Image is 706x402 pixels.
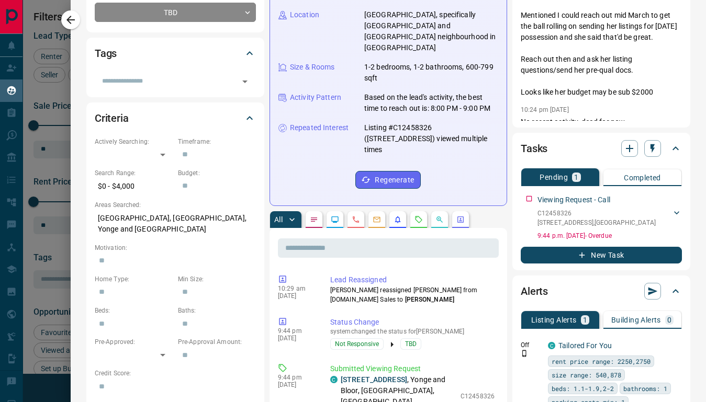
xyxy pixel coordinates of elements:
[521,117,682,128] p: No recent activity, dead for now.
[95,168,173,178] p: Search Range:
[461,392,495,401] p: C12458326
[95,110,129,127] h2: Criteria
[274,216,283,223] p: All
[330,363,495,374] p: Submitted Viewing Request
[95,369,256,378] p: Credit Score:
[95,178,173,195] p: $0 - $4,000
[95,3,256,22] div: TBD
[178,137,256,146] p: Timeframe:
[521,350,528,357] svg: Push Notification Only
[330,376,338,383] div: condos.ca
[537,209,656,218] p: C12458326
[364,92,498,114] p: Based on the lead's activity, the best time to reach out is: 8:00 PM - 9:00 PM
[537,218,656,227] p: [STREET_ADDRESS] , [GEOGRAPHIC_DATA]
[335,339,379,349] span: Not Responsive
[521,283,548,300] h2: Alerts
[521,140,547,157] h2: Tasks
[548,342,555,349] div: condos.ca
[537,206,682,229] div: C12458326[STREET_ADDRESS],[GEOGRAPHIC_DATA]
[583,316,587,324] p: 1
[531,316,577,324] p: Listing Alerts
[95,137,173,146] p: Actively Searching:
[537,194,610,205] p: Viewing Request - Call
[95,200,256,210] p: Areas Searched:
[95,210,256,238] p: [GEOGRAPHIC_DATA], [GEOGRAPHIC_DATA], Yonge and [GEOGRAPHIC_DATA]
[278,381,315,388] p: [DATE]
[521,106,569,113] p: 10:24 pm [DATE]
[330,285,495,304] p: [PERSON_NAME] reassigned [PERSON_NAME] from [DOMAIN_NAME] Sales to
[95,45,117,62] h2: Tags
[394,215,402,224] svg: Listing Alerts
[552,383,614,394] span: beds: 1.1-1.9,2-2
[290,122,349,133] p: Repeated Interest
[405,296,454,303] span: [PERSON_NAME]
[405,339,417,349] span: TBD
[667,316,671,324] p: 0
[552,356,651,366] span: rent price range: 2250,2750
[364,122,498,155] p: Listing #C12458326 ([STREET_ADDRESS]) viewed multiple times
[290,62,335,73] p: Size & Rooms
[95,274,173,284] p: Home Type:
[435,215,444,224] svg: Opportunities
[331,215,339,224] svg: Lead Browsing Activity
[540,174,568,181] p: Pending
[364,62,498,84] p: 1-2 bedrooms, 1-2 bathrooms, 600-799 sqft
[290,9,319,20] p: Location
[456,215,465,224] svg: Agent Actions
[95,41,256,66] div: Tags
[330,317,495,328] p: Status Change
[373,215,381,224] svg: Emails
[278,285,315,292] p: 10:29 am
[352,215,360,224] svg: Calls
[623,383,667,394] span: bathrooms: 1
[355,171,421,189] button: Regenerate
[278,335,315,342] p: [DATE]
[310,215,318,224] svg: Notes
[558,341,612,350] a: Tailored For You
[278,327,315,335] p: 9:44 pm
[178,168,256,178] p: Budget:
[521,247,682,263] button: New Task
[95,337,173,347] p: Pre-Approved:
[95,306,173,315] p: Beds:
[330,274,495,285] p: Lead Reassigned
[521,279,682,304] div: Alerts
[364,9,498,53] p: [GEOGRAPHIC_DATA], specifically [GEOGRAPHIC_DATA] and [GEOGRAPHIC_DATA] neighbourhood in [GEOGRAP...
[278,374,315,381] p: 9:44 pm
[537,231,682,240] p: 9:44 p.m. [DATE] - Overdue
[178,337,256,347] p: Pre-Approval Amount:
[341,375,407,384] a: [STREET_ADDRESS]
[611,316,661,324] p: Building Alerts
[521,136,682,161] div: Tasks
[521,340,542,350] p: Off
[624,174,661,181] p: Completed
[95,243,256,252] p: Motivation:
[178,274,256,284] p: Min Size:
[574,174,578,181] p: 1
[290,92,341,103] p: Activity Pattern
[278,292,315,300] p: [DATE]
[330,328,495,335] p: system changed the status for [PERSON_NAME]
[552,370,621,380] span: size range: 540,878
[414,215,423,224] svg: Requests
[238,74,252,89] button: Open
[95,106,256,131] div: Criteria
[178,306,256,315] p: Baths:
